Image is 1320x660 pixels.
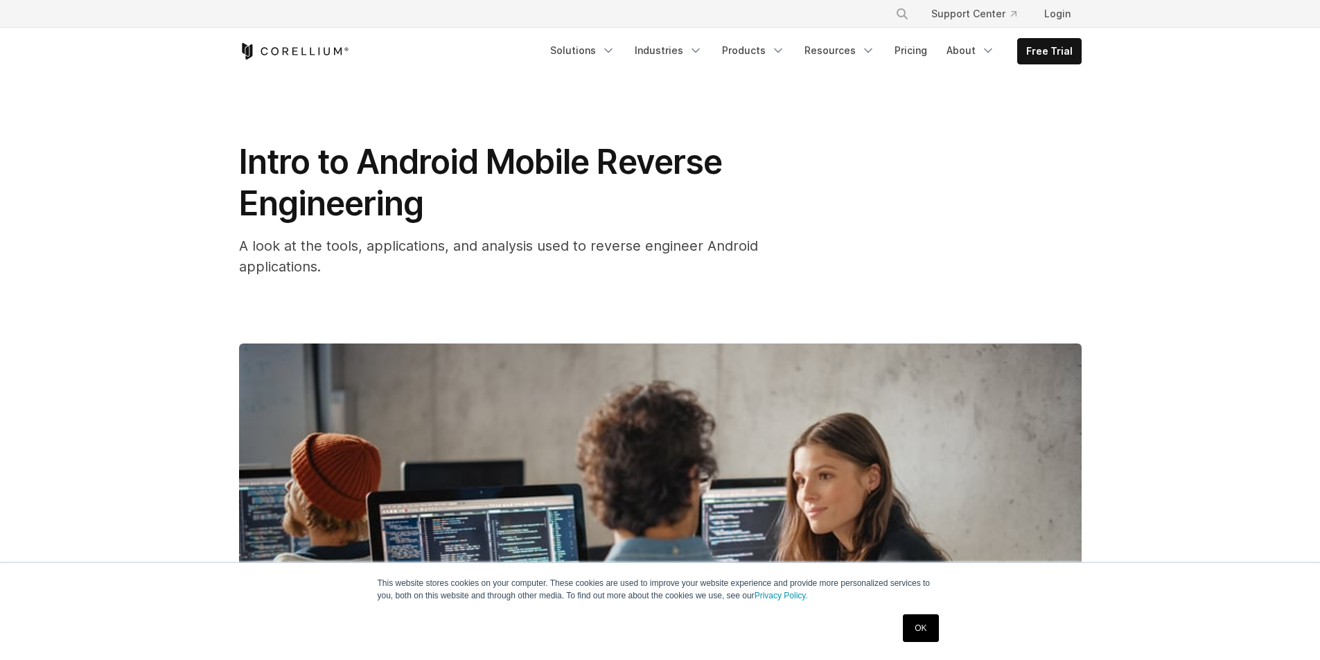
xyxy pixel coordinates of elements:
[542,38,1082,64] div: Navigation Menu
[886,38,935,63] a: Pricing
[938,38,1003,63] a: About
[378,577,943,602] p: This website stores cookies on your computer. These cookies are used to improve your website expe...
[879,1,1082,26] div: Navigation Menu
[920,1,1028,26] a: Support Center
[1033,1,1082,26] a: Login
[714,38,793,63] a: Products
[1018,39,1081,64] a: Free Trial
[890,1,915,26] button: Search
[796,38,883,63] a: Resources
[239,141,722,224] span: Intro to Android Mobile Reverse Engineering
[755,591,808,600] a: Privacy Policy.
[626,38,711,63] a: Industries
[542,38,624,63] a: Solutions
[239,238,758,275] span: A look at the tools, applications, and analysis used to reverse engineer Android applications.
[239,43,349,60] a: Corellium Home
[903,614,938,642] a: OK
